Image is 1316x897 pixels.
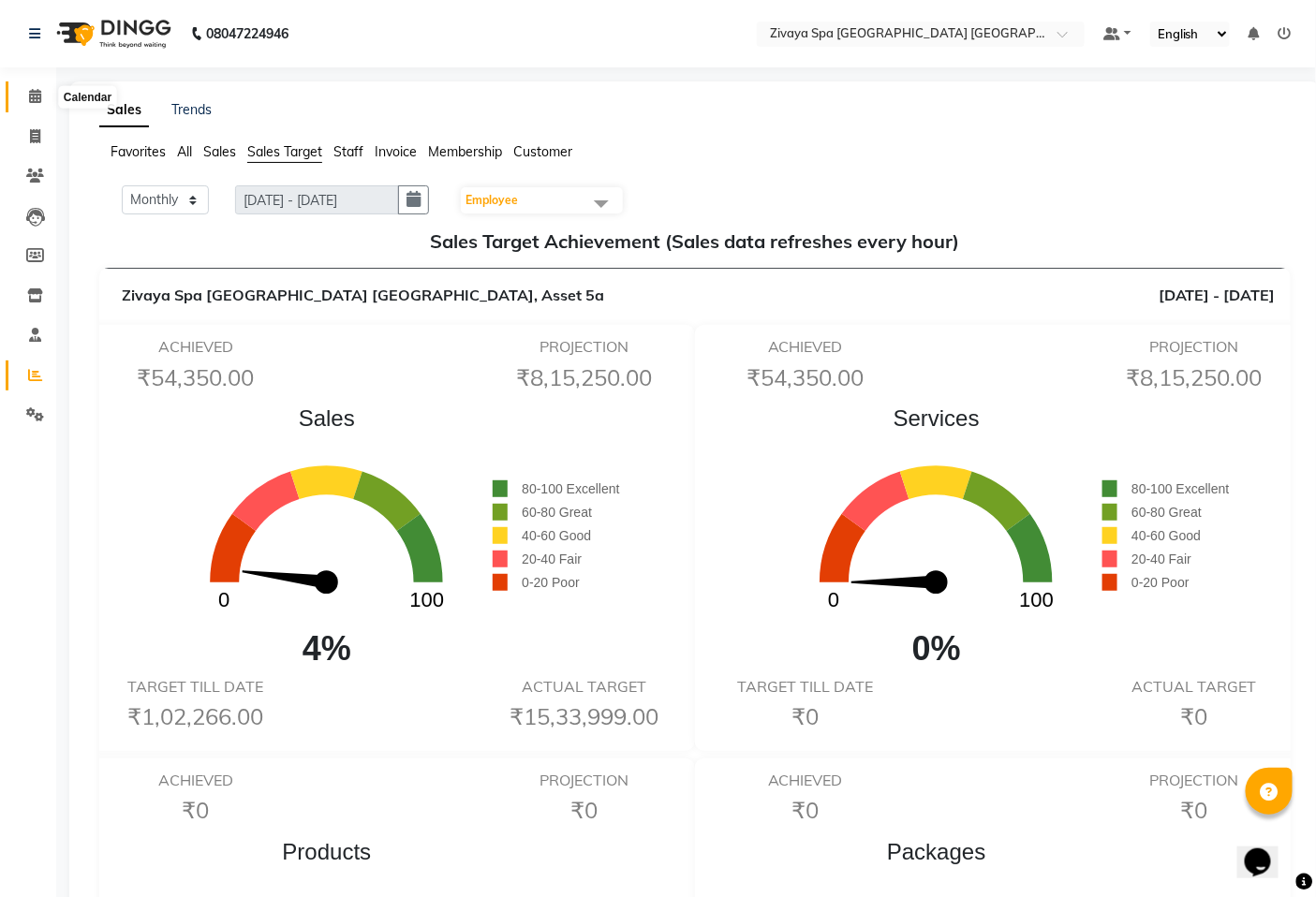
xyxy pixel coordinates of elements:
span: 0% [770,624,1102,674]
span: Sales [203,143,236,160]
b: 08047224946 [206,7,288,60]
span: Services [770,402,1102,435]
span: Sales [160,402,493,435]
span: 40-60 Good [1131,528,1201,543]
span: Membership [428,143,502,160]
span: 80-100 Excellent [522,481,619,496]
text: 0 [219,589,230,612]
input: DD/MM/YYYY-DD/MM/YYYY [235,185,399,214]
h6: ₹1,02,266.00 [112,703,279,730]
iframe: chat widget [1237,822,1297,878]
text: 100 [1020,589,1055,612]
h6: ₹0 [722,797,889,824]
span: 0-20 Poor [1131,575,1189,590]
span: 80-100 Excellent [1131,481,1229,496]
img: logo [48,7,176,60]
h6: ₹0 [1111,703,1278,730]
h6: PROJECTION [1111,338,1278,356]
span: 60-80 Great [1131,505,1202,520]
h6: ACHIEVED [112,772,279,789]
span: Employee [466,193,518,207]
h6: ₹0 [501,797,668,824]
a: Trends [171,101,212,118]
h6: ACTUAL TARGET [501,678,668,696]
h6: ACHIEVED [112,338,279,356]
h6: ₹54,350.00 [112,364,279,391]
span: Favorites [111,143,166,160]
h6: TARGET TILL DATE [722,678,889,696]
h6: PROJECTION [501,772,668,789]
span: Zivaya Spa [GEOGRAPHIC_DATA] [GEOGRAPHIC_DATA], Asset 5a [122,286,604,304]
span: 20-40 Fair [1131,551,1191,566]
h6: ₹8,15,250.00 [1111,364,1278,391]
span: Sales Target [247,143,322,160]
h6: ₹0 [1111,797,1278,824]
text: 100 [410,589,445,612]
span: 40-60 Good [522,528,591,543]
h6: ACHIEVED [722,772,889,789]
span: [DATE] - [DATE] [1159,284,1276,306]
h6: ₹8,15,250.00 [501,364,668,391]
span: 20-40 Fair [522,551,582,566]
span: Staff [333,143,363,160]
span: Invoice [375,143,417,160]
h6: TARGET TILL DATE [112,678,279,696]
span: Packages [770,835,1102,869]
h6: ACHIEVED [722,338,889,356]
span: All [177,143,192,160]
h6: PROJECTION [1111,772,1278,789]
h5: Sales Target Achievement (Sales data refreshes every hour) [114,230,1276,253]
h6: ACTUAL TARGET [1111,678,1278,696]
span: Products [160,835,493,869]
span: 60-80 Great [522,505,592,520]
span: 4% [160,624,493,674]
h6: ₹54,350.00 [722,364,889,391]
span: Customer [513,143,572,160]
h6: ₹15,33,999.00 [501,703,668,730]
text: 0 [829,589,840,612]
h6: PROJECTION [501,338,668,356]
h6: ₹0 [112,797,279,824]
span: 0-20 Poor [522,575,579,590]
h6: ₹0 [722,703,889,730]
div: Calendar [59,86,116,109]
